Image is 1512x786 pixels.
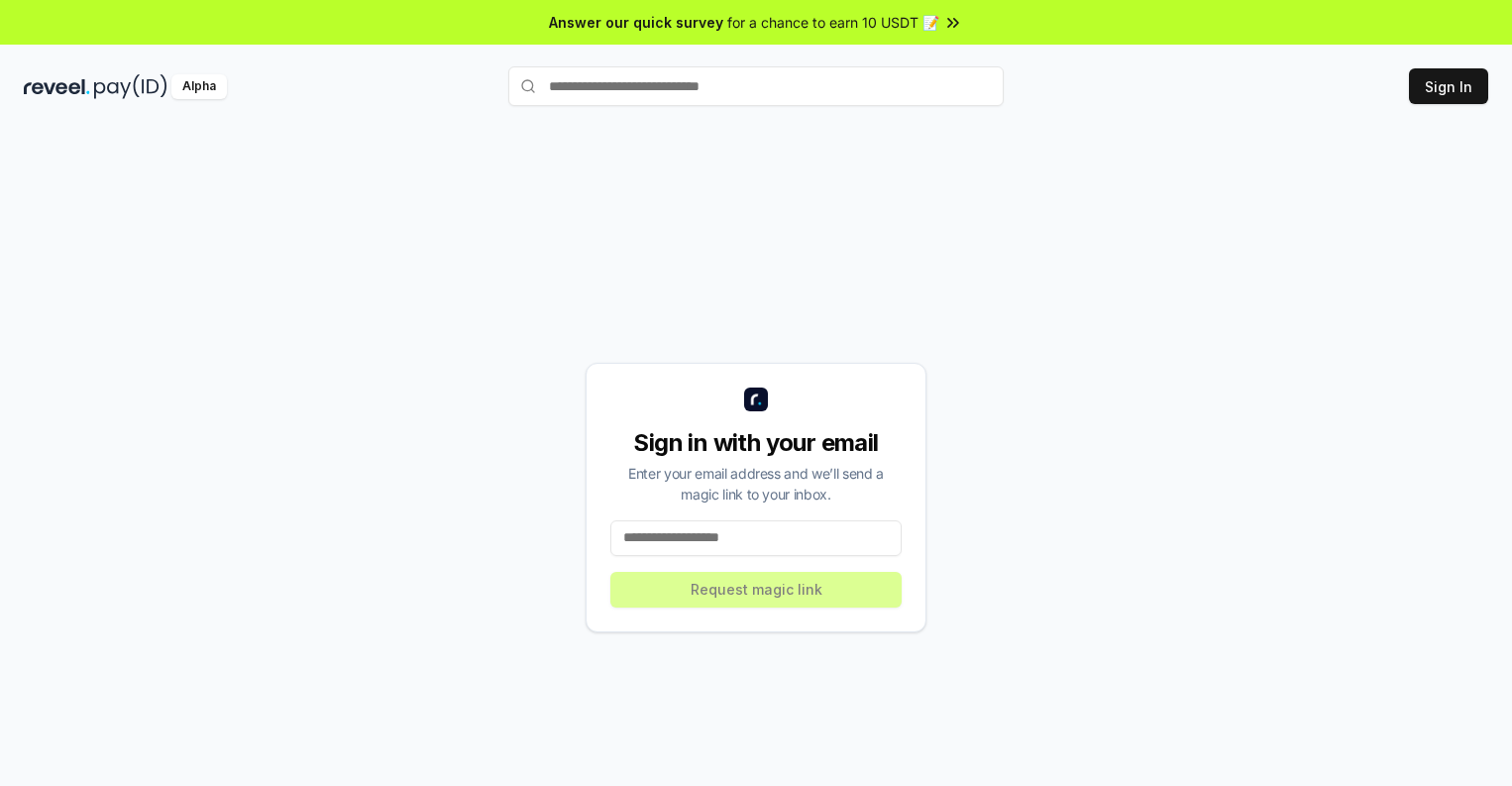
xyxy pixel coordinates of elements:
[549,12,723,33] span: Answer our quick survey
[610,427,902,459] div: Sign in with your email
[727,12,939,33] span: for a chance to earn 10 USDT 📝
[94,74,167,99] img: pay_id
[171,74,227,99] div: Alpha
[1409,68,1488,104] button: Sign In
[24,74,90,99] img: reveel_dark
[610,463,902,505] div: Enter your email address and we’ll send a magic link to your inbox.
[744,388,768,411] img: logo_small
